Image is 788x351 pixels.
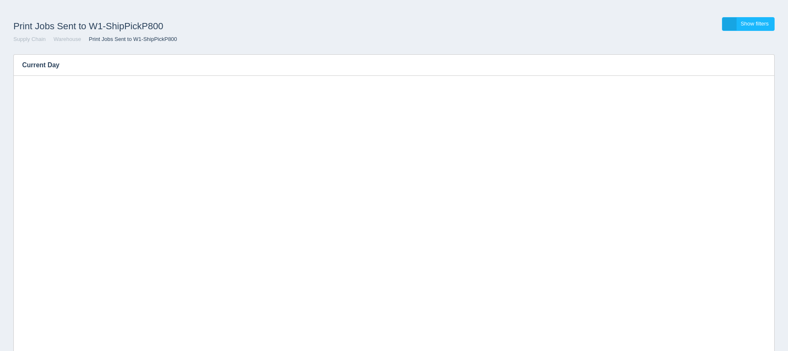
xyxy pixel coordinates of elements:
a: Warehouse [54,36,81,42]
a: Show filters [722,17,775,31]
a: Supply Chain [13,36,46,42]
h3: Current Day [14,55,749,76]
li: Print Jobs Sent to W1-ShipPickP800 [83,36,177,43]
h1: Print Jobs Sent to W1-ShipPickP800 [13,17,394,36]
span: Show filters [741,20,769,27]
